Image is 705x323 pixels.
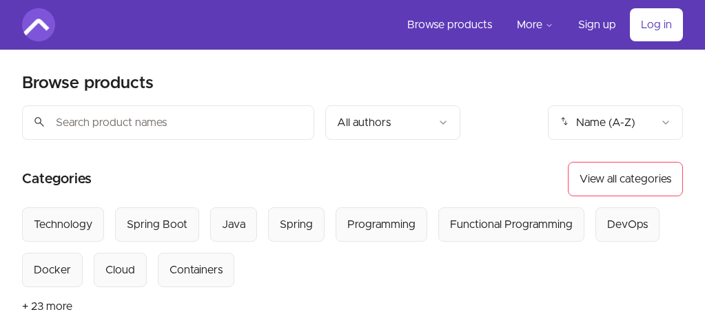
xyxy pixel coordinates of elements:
[450,216,573,233] div: Functional Programming
[105,262,135,278] div: Cloud
[396,8,683,41] nav: Main
[506,8,564,41] button: More
[548,105,683,140] button: Product sort options
[22,162,92,196] h2: Categories
[396,8,503,41] a: Browse products
[33,112,45,132] span: search
[22,72,154,94] h2: Browse products
[170,262,223,278] div: Containers
[568,162,683,196] button: View all categories
[34,216,92,233] div: Technology
[127,216,187,233] div: Spring Boot
[222,216,245,233] div: Java
[607,216,648,233] div: DevOps
[34,262,71,278] div: Docker
[280,216,313,233] div: Spring
[347,216,416,233] div: Programming
[560,114,569,128] span: import_export
[22,8,55,41] img: Amigoscode logo
[630,8,683,41] a: Log in
[22,105,314,140] input: Search product names
[325,105,460,140] button: Filter by author
[567,8,627,41] a: Sign up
